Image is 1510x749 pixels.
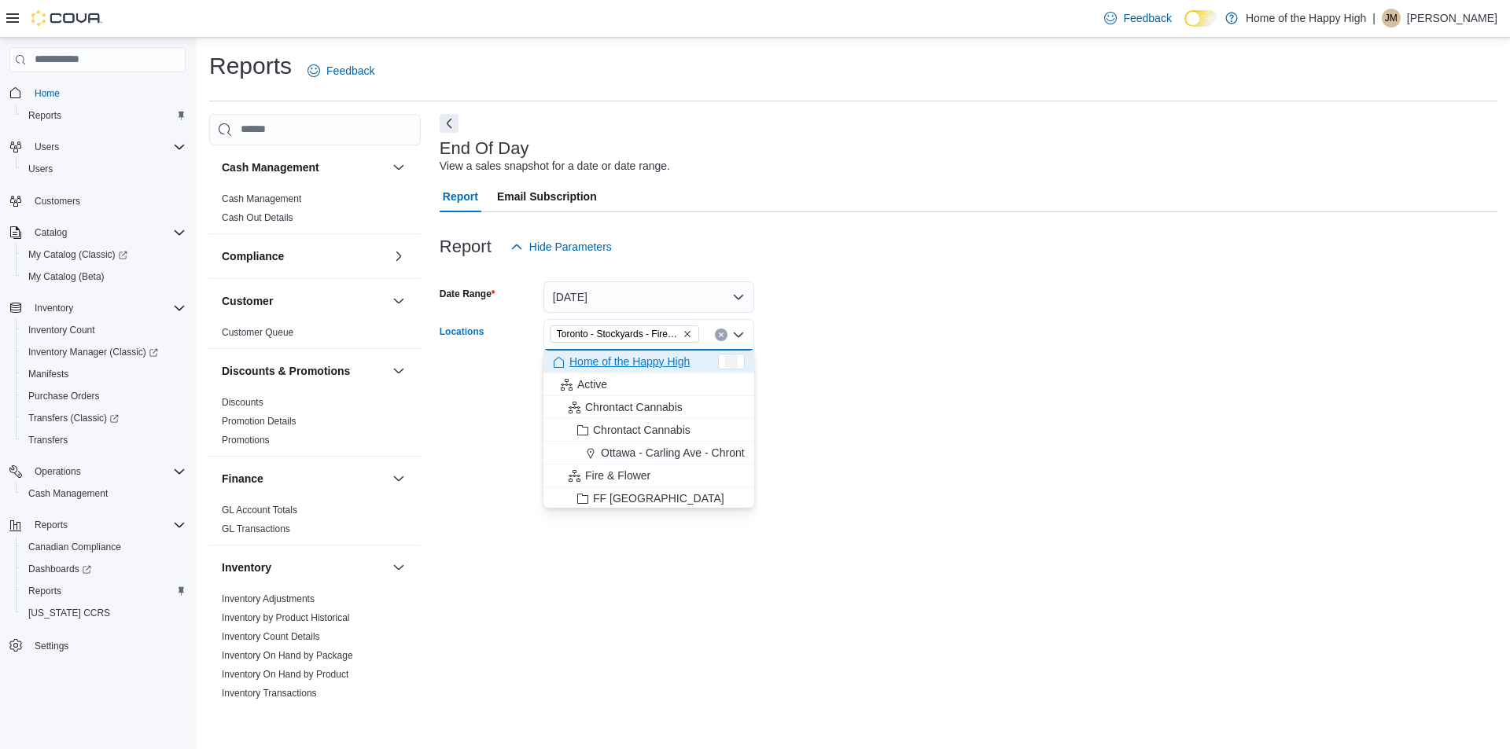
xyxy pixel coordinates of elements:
[35,302,73,314] span: Inventory
[22,604,186,622] span: Washington CCRS
[715,329,727,341] button: Clear input
[16,558,192,580] a: Dashboards
[222,160,319,175] h3: Cash Management
[3,189,192,212] button: Customers
[222,415,296,428] span: Promotion Details
[222,560,271,575] h3: Inventory
[222,435,270,446] a: Promotions
[209,393,421,456] div: Discounts & Promotions
[577,376,607,392] span: Active
[557,326,679,342] span: Toronto - Stockyards - Fire & Flower
[222,471,386,486] button: Finance
[529,239,612,255] span: Hide Parameters
[16,407,192,429] a: Transfers (Classic)
[22,582,68,600] a: Reports
[22,343,186,362] span: Inventory Manager (Classic)
[326,63,374,79] span: Feedback
[22,106,68,125] a: Reports
[28,541,121,553] span: Canadian Compliance
[9,75,186,698] nav: Complex example
[222,363,350,379] h3: Discounts & Promotions
[222,706,290,718] span: Package Details
[28,84,66,103] a: Home
[35,195,80,207] span: Customers
[543,487,754,510] button: FF [GEOGRAPHIC_DATA]
[28,138,65,156] button: Users
[16,536,192,558] button: Canadian Compliance
[301,55,381,86] a: Feedback
[28,585,61,597] span: Reports
[504,231,618,263] button: Hide Parameters
[3,514,192,536] button: Reports
[585,399,683,415] span: Chrontact Cannabis
[28,163,53,175] span: Users
[222,397,263,408] a: Discounts
[28,223,186,242] span: Catalog
[222,248,284,264] h3: Compliance
[16,244,192,266] a: My Catalog (Classic)
[222,211,293,224] span: Cash Out Details
[28,223,73,242] button: Catalog
[443,181,478,212] span: Report
[389,362,408,380] button: Discounts & Promotions
[28,412,119,424] span: Transfers (Classic)
[222,416,296,427] a: Promotion Details
[222,396,263,409] span: Discounts
[22,321,186,340] span: Inventory Count
[440,237,492,256] h3: Report
[1382,9,1401,28] div: Jayrell McDonald
[28,192,87,211] a: Customers
[22,245,186,264] span: My Catalog (Classic)
[22,245,134,264] a: My Catalog (Classic)
[222,631,320,642] a: Inventory Count Details
[497,181,597,212] span: Email Subscription
[22,387,186,406] span: Purchase Orders
[389,469,408,488] button: Finance
[3,633,192,656] button: Settings
[222,560,386,575] button: Inventory
[222,593,315,604] a: Inventory Adjustments
[31,10,102,26] img: Cova
[22,484,114,503] a: Cash Management
[16,363,192,385] button: Manifests
[683,329,692,339] button: Remove Toronto - Stockyards - Fire & Flower from selection in this group
[16,266,192,288] button: My Catalog (Beta)
[28,324,95,336] span: Inventory Count
[35,465,81,478] span: Operations
[209,189,421,233] div: Cash Management
[543,442,754,464] button: Ottawa - Carling Ave - Chrontact Cannabis
[222,434,270,446] span: Promotions
[28,299,79,318] button: Inventory
[222,212,293,223] a: Cash Out Details
[35,141,59,153] span: Users
[28,368,68,380] span: Manifests
[22,560,186,578] span: Dashboards
[543,351,754,373] button: Home of the Happy High
[28,138,186,156] span: Users
[222,523,290,535] span: GL Transactions
[28,434,68,446] span: Transfers
[22,365,75,384] a: Manifests
[222,611,350,624] span: Inventory by Product Historical
[222,293,273,309] h3: Customer
[440,139,529,158] h3: End Of Day
[222,688,317,699] a: Inventory Transactions
[16,429,192,451] button: Transfers
[222,193,301,205] span: Cash Management
[1407,9,1497,28] p: [PERSON_NAME]
[389,558,408,577] button: Inventory
[22,343,164,362] a: Inventory Manager (Classic)
[16,385,192,407] button: Purchase Orders
[28,607,110,619] span: [US_STATE] CCRS
[16,158,192,180] button: Users
[593,490,724,506] span: FF [GEOGRAPHIC_DATA]
[22,106,186,125] span: Reports
[222,707,290,718] a: Package Details
[28,83,186,103] span: Home
[28,635,186,655] span: Settings
[543,464,754,487] button: Fire & Flower
[16,341,192,363] a: Inventory Manager (Classic)
[440,114,459,133] button: Next
[22,538,127,556] a: Canadian Compliance
[28,462,186,481] span: Operations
